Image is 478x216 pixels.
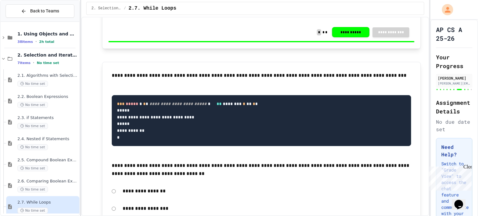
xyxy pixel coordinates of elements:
[436,53,472,70] h2: Your Progress
[17,102,48,108] span: No time set
[436,25,472,43] h1: AP CS A 25-26
[435,2,455,17] div: My Account
[17,81,48,87] span: No time set
[17,200,78,205] span: 2.7. While Loops
[91,6,121,11] span: 2. Selection and Iteration
[39,40,54,44] span: 2h total
[438,75,471,81] div: [PERSON_NAME]
[17,144,48,150] span: No time set
[17,123,48,129] span: No time set
[124,6,126,11] span: /
[438,81,471,86] div: [PERSON_NAME][EMAIL_ADDRESS][DOMAIN_NAME]
[17,31,78,37] span: 1. Using Objects and Methods
[17,165,48,171] span: No time set
[17,94,78,99] span: 2.2. Boolean Expressions
[441,143,467,158] h3: Need Help?
[37,61,59,65] span: No time set
[426,164,472,191] iframe: chat widget
[35,39,37,44] span: •
[17,208,48,214] span: No time set
[17,158,78,163] span: 2.5. Compound Boolean Expressions
[33,60,34,65] span: •
[30,8,59,14] span: Back to Teams
[452,191,472,210] iframe: chat widget
[17,61,30,65] span: 7 items
[436,118,472,133] div: No due date set
[17,52,78,58] span: 2. Selection and Iteration
[17,73,78,78] span: 2.1. Algorithms with Selection and Repetition
[17,136,78,142] span: 2.4. Nested if Statements
[2,2,43,39] div: Chat with us now!Close
[17,40,33,44] span: 38 items
[17,186,48,192] span: No time set
[17,179,78,184] span: 2.6. Comparing Boolean Expressions ([PERSON_NAME] Laws)
[17,115,78,121] span: 2.3. if Statements
[129,5,176,12] span: 2.7. While Loops
[436,98,472,116] h2: Assignment Details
